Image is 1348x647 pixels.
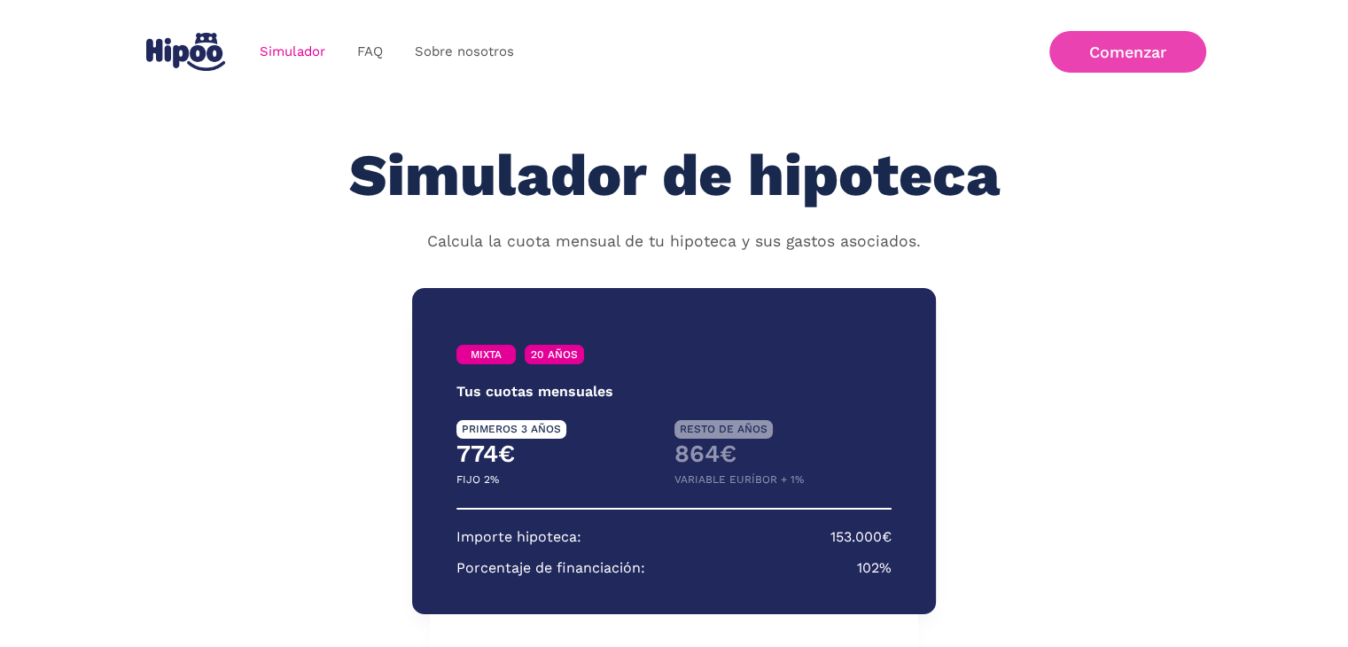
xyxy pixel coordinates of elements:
h4: 774€ [456,439,674,469]
a: home [143,26,230,78]
p: Calcula la cuota mensual de tu hipoteca y sus gastos asociados. [427,230,921,253]
p: Tus cuotas mensuales [456,381,613,403]
h4: 864€ [674,439,892,469]
a: FAQ [341,35,399,69]
p: Importe hipoteca: [456,526,581,549]
p: 153.000€ [830,526,892,549]
a: 20 AÑOS [525,345,584,364]
p: Porcentaje de financiación: [456,557,645,580]
p: VARIABLE EURÍBOR + 1% [674,469,804,491]
a: Simulador [244,35,341,69]
a: MIXTA [456,345,516,364]
a: Comenzar [1049,31,1206,73]
p: 102% [857,557,892,580]
h1: Simulador de hipoteca [349,144,1000,208]
p: FIJO 2% [456,469,499,491]
a: Sobre nosotros [399,35,530,69]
